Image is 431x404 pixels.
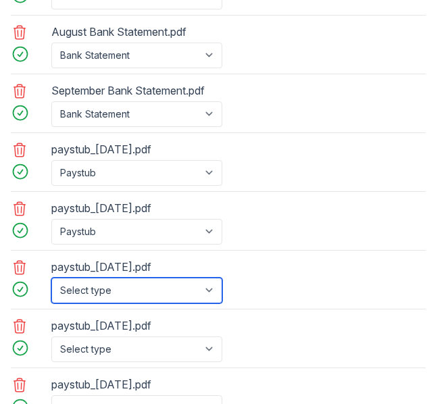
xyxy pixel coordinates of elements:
[51,21,225,43] div: August Bank Statement.pdf
[51,197,225,219] div: paystub_[DATE].pdf
[51,374,225,395] div: paystub_[DATE].pdf
[51,315,225,336] div: paystub_[DATE].pdf
[51,256,225,278] div: paystub_[DATE].pdf
[51,138,225,160] div: paystub_[DATE].pdf
[51,80,225,101] div: September Bank Statement.pdf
